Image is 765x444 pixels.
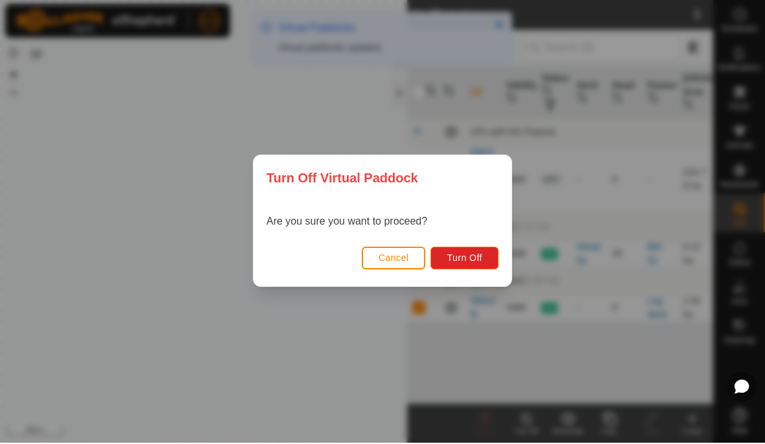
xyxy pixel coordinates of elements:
span: Turn Off [447,254,482,264]
span: Cancel [379,254,409,264]
p: Are you sure you want to proceed? [266,215,427,230]
button: Turn Off [430,248,499,271]
button: Cancel [362,248,426,271]
span: Turn Off Virtual Paddock [266,169,418,189]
